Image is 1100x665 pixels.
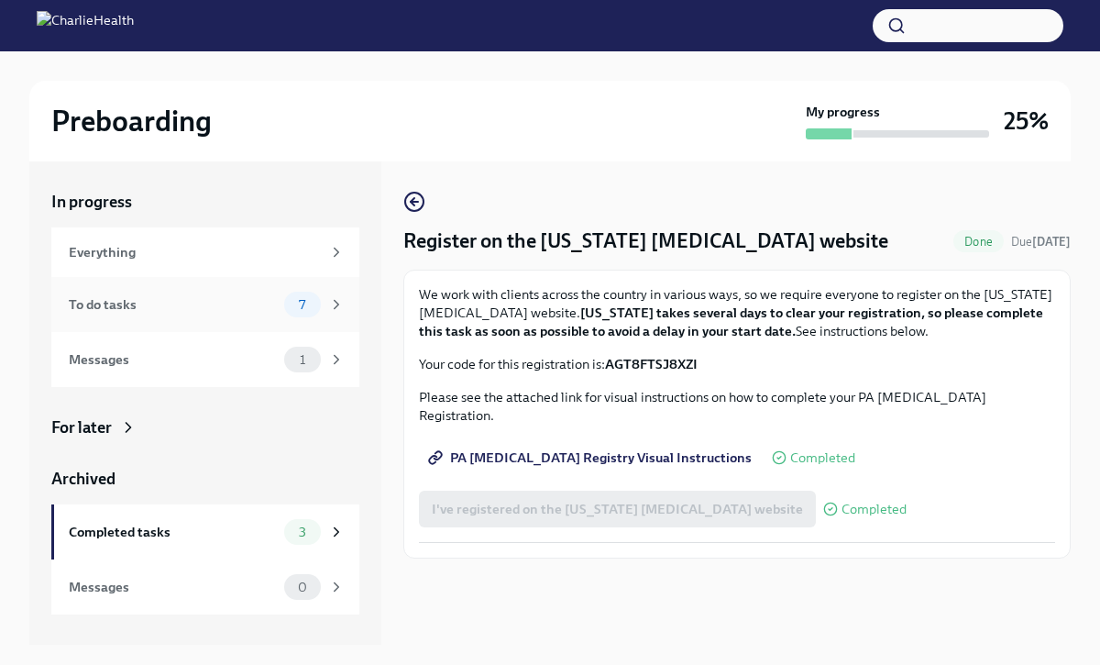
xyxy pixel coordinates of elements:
div: Messages [69,577,277,597]
a: In progress [51,191,359,213]
strong: My progress [806,103,880,121]
div: For later [51,416,112,438]
span: PA [MEDICAL_DATA] Registry Visual Instructions [432,449,752,467]
p: We work with clients across the country in various ways, so we require everyone to register on th... [419,285,1055,340]
a: Archived [51,468,359,490]
img: CharlieHealth [37,11,134,40]
span: Completed [790,451,855,465]
div: To do tasks [69,294,277,315]
h2: Preboarding [51,103,212,139]
strong: [DATE] [1032,235,1071,249]
span: 7 [288,298,316,312]
h3: 25% [1004,105,1049,138]
a: Messages1 [51,332,359,387]
a: Completed tasks3 [51,504,359,560]
span: Completed [841,503,907,516]
span: 0 [287,581,318,594]
div: Completed tasks [69,522,277,542]
a: Everything [51,227,359,277]
span: 3 [288,526,317,539]
h4: Register on the [US_STATE] [MEDICAL_DATA] website [403,227,888,255]
strong: AGT8FTSJ8XZI [605,356,698,372]
strong: [US_STATE] takes several days to clear your registration, so please complete this task as soon as... [419,305,1043,339]
a: PA [MEDICAL_DATA] Registry Visual Instructions [419,439,764,476]
a: Messages0 [51,560,359,615]
span: September 15th, 2025 09:00 [1011,233,1071,250]
a: To do tasks7 [51,277,359,332]
span: Due [1011,235,1071,249]
p: Your code for this registration is: [419,355,1055,373]
div: Everything [69,242,321,262]
span: 1 [289,353,316,367]
p: Please see the attached link for visual instructions on how to complete your PA [MEDICAL_DATA] Re... [419,388,1055,425]
span: Done [953,235,1004,249]
div: Messages [69,349,277,370]
a: For later [51,416,359,438]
